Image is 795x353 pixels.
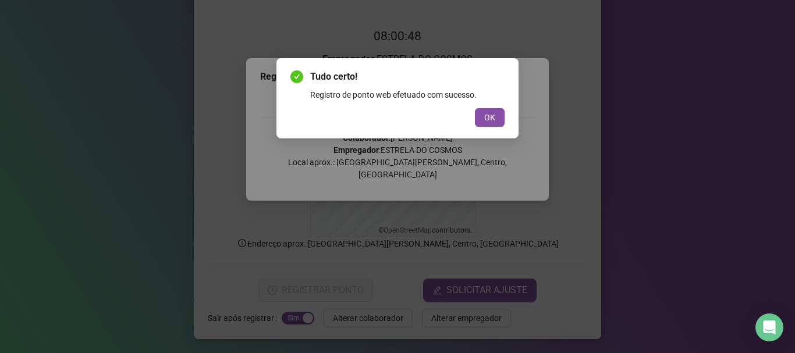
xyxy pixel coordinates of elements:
[310,88,505,101] div: Registro de ponto web efetuado com sucesso.
[475,108,505,127] button: OK
[484,111,495,124] span: OK
[310,70,505,84] span: Tudo certo!
[290,70,303,83] span: check-circle
[755,313,783,341] div: Open Intercom Messenger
